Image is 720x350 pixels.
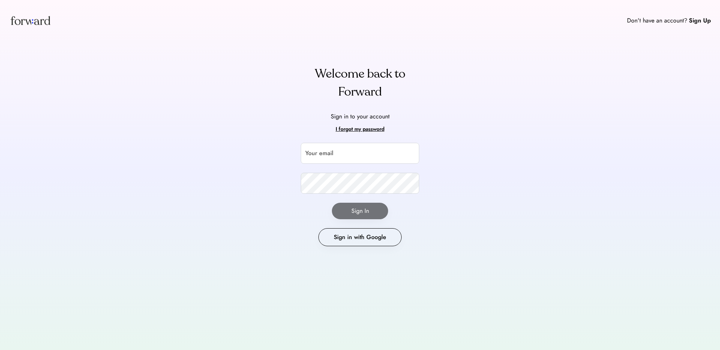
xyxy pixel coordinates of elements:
[332,203,388,219] button: Sign In
[689,16,711,25] div: Sign Up
[627,16,687,25] div: Don't have an account?
[336,125,384,134] div: I forgot my password
[9,9,52,32] img: Forward logo
[301,65,419,101] div: Welcome back to Forward
[318,228,402,246] button: Sign in with Google
[331,112,390,121] div: Sign in to your account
